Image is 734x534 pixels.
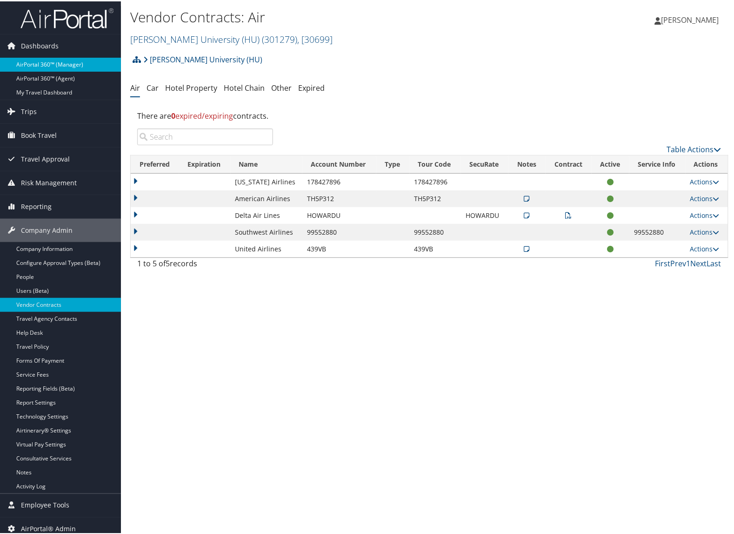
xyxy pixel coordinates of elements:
th: Preferred: activate to sort column ascending [131,154,179,172]
td: [US_STATE] Airlines [231,172,303,189]
span: [PERSON_NAME] [661,14,719,24]
th: Type: activate to sort column ascending [376,154,409,172]
span: Employee Tools [21,493,69,516]
a: [PERSON_NAME] University (HU) [143,49,262,68]
td: HOWARDU [302,206,376,223]
a: Expired [298,81,325,92]
span: Company Admin [21,217,73,241]
td: 178427896 [410,172,461,189]
a: First [655,257,671,267]
div: There are contracts. [130,102,728,127]
img: airportal-logo.png [20,6,113,28]
th: Service Info: activate to sort column ascending [629,154,686,172]
a: Actions [690,226,720,235]
span: Book Travel [21,122,57,146]
td: 439VB [410,239,461,256]
th: Account Number: activate to sort column ascending [302,154,376,172]
span: Travel Approval [21,146,70,169]
td: United Airlines [231,239,303,256]
strong: 0 [171,109,175,120]
th: SecuRate: activate to sort column ascending [461,154,508,172]
th: Expiration: activate to sort column ascending [179,154,230,172]
div: 1 to 5 of records [137,257,273,272]
a: Prev [671,257,687,267]
span: expired/expiring [171,109,233,120]
a: [PERSON_NAME] [655,5,728,33]
td: 439VB [302,239,376,256]
td: Delta Air Lines [231,206,303,223]
th: Notes: activate to sort column ascending [508,154,545,172]
a: Table Actions [667,143,721,153]
td: 99552880 [629,223,686,239]
td: TH5P312 [302,189,376,206]
span: Reporting [21,194,52,217]
a: Actions [690,243,720,252]
a: Other [271,81,292,92]
span: 5 [166,257,170,267]
span: ( 301279 ) [262,32,297,44]
a: Air [130,81,140,92]
input: Search [137,127,273,144]
td: 99552880 [302,223,376,239]
td: TH5P312 [410,189,461,206]
td: 178427896 [302,172,376,189]
span: , [ 30699 ] [297,32,333,44]
td: Southwest Airlines [231,223,303,239]
h1: Vendor Contracts: Air [130,6,529,26]
a: Hotel Chain [224,81,265,92]
a: [PERSON_NAME] University (HU) [130,32,333,44]
a: Next [691,257,707,267]
th: Actions [686,154,728,172]
td: 99552880 [410,223,461,239]
span: Dashboards [21,33,59,56]
td: American Airlines [231,189,303,206]
a: Actions [690,210,720,218]
a: Car [147,81,159,92]
span: Trips [21,99,37,122]
th: Contract: activate to sort column ascending [546,154,592,172]
a: Last [707,257,721,267]
span: Risk Management [21,170,77,193]
a: Actions [690,193,720,202]
td: HOWARDU [461,206,508,223]
th: Tour Code: activate to sort column ascending [410,154,461,172]
th: Name: activate to sort column ascending [231,154,303,172]
a: Hotel Property [165,81,217,92]
th: Active: activate to sort column ascending [592,154,630,172]
a: Actions [690,176,720,185]
a: 1 [687,257,691,267]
